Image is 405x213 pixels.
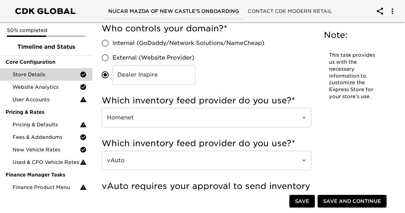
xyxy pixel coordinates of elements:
span: Core Configuration [6,58,87,65]
span: Used & CPO Vehicle Rates [13,159,80,166]
span: Pricing & Rates [6,109,87,116]
button: account of current user [372,3,388,19]
span: Finance Manager Tasks [6,171,87,178]
p: 50% completed [7,27,85,34]
h5: Note: [324,30,385,41]
button: Save [289,195,315,208]
p: This task provides us with the necessary information to customize the Express Store for your stor... [329,52,380,100]
h5: Who controls your domain? [102,23,311,34]
button: Open [299,156,309,165]
span: Pricing & Defaults [13,121,80,128]
span: External (Website Provider) [112,54,194,62]
span: New Vehicle Rates [13,146,80,153]
span: Save [295,197,309,206]
span: Internal (GoDaddy/Network Solutions/NameCheap) [112,39,264,47]
span: Store Details [13,71,80,78]
span: Contact CDK Modern Retail [248,7,332,16]
span: Website Analytics [13,84,80,90]
button: Save and Continue [318,195,387,208]
h5: Which inventory feed provider do you use? [102,95,311,106]
span: Timeline and Status [6,43,87,51]
span: Save and Continue [323,197,381,206]
span: Finance Product Menu [13,184,80,191]
input: Other [112,65,195,85]
span: Nucar Mazda of New Castle's Onboarding [108,7,239,16]
button: Open [299,113,309,123]
h5: Which inventory feed provider do you use? [102,138,311,149]
button: account of current user [384,3,401,19]
span: Fees & Addendums [13,134,80,141]
span: User Accounts [13,96,80,103]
